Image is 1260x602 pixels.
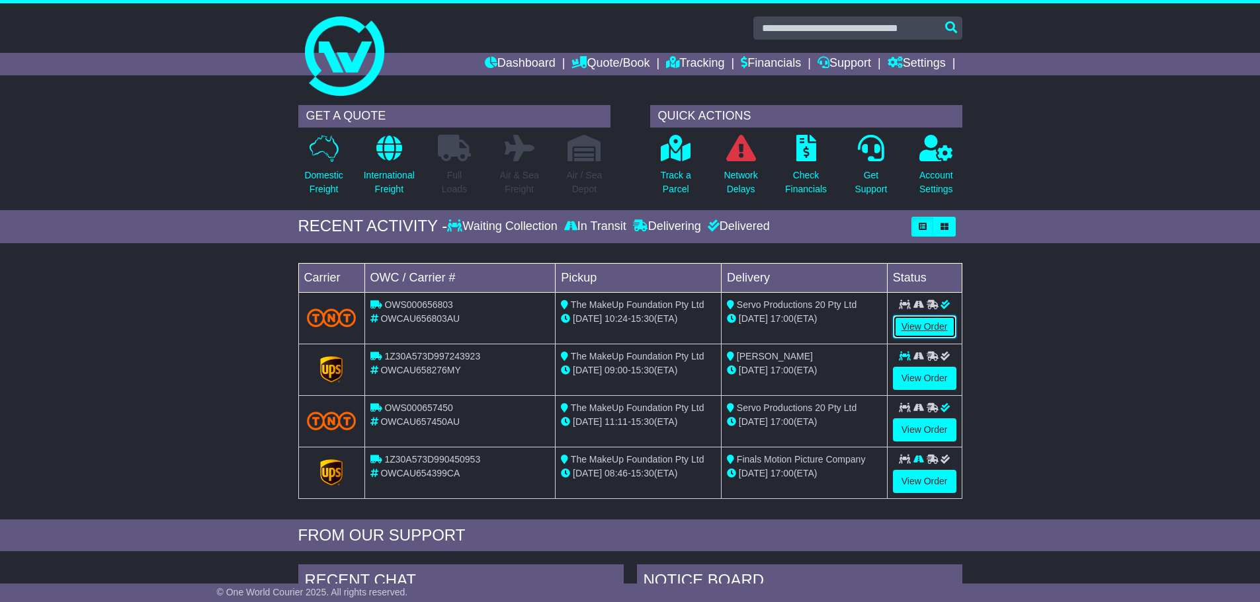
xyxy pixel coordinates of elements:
[605,313,628,324] span: 10:24
[304,134,343,204] a: DomesticFreight
[438,169,471,196] p: Full Loads
[304,169,343,196] p: Domestic Freight
[727,467,882,480] div: (ETA)
[571,299,704,310] span: The MakeUp Foundation Pty Ltd
[631,365,654,375] span: 15:30
[298,105,610,128] div: GET A QUOTE
[380,416,460,427] span: OWCAU657450AU
[724,169,757,196] p: Network Delays
[723,134,758,204] a: NetworkDelays
[631,313,654,324] span: 15:30
[771,365,794,375] span: 17:00
[447,219,560,234] div: Waiting Collection
[571,402,704,413] span: The MakeUp Foundation Pty Ltd
[380,365,460,375] span: OWCAU658276MY
[741,53,801,75] a: Financials
[298,526,962,545] div: FROM OUR SUPPORT
[739,468,768,478] span: [DATE]
[384,299,453,310] span: OWS000656803
[739,365,768,375] span: [DATE]
[737,351,813,361] span: [PERSON_NAME]
[364,263,556,292] td: OWC / Carrier #
[630,219,704,234] div: Delivering
[721,263,887,292] td: Delivery
[784,134,827,204] a: CheckFinancials
[771,468,794,478] span: 17:00
[637,564,962,600] div: NOTICE BOARD
[854,134,888,204] a: GetSupport
[855,169,887,196] p: Get Support
[561,219,630,234] div: In Transit
[307,309,357,326] img: TNT_Domestic.png
[785,169,827,196] p: Check Financials
[727,415,882,429] div: (ETA)
[919,134,954,204] a: AccountSettings
[298,263,364,292] td: Carrier
[320,356,343,383] img: GetCarrierServiceLogo
[739,416,768,427] span: [DATE]
[727,363,882,377] div: (ETA)
[561,415,716,429] div: - (ETA)
[631,468,654,478] span: 15:30
[380,468,460,478] span: OWCAU654399CA
[561,363,716,377] div: - (ETA)
[893,367,956,390] a: View Order
[818,53,871,75] a: Support
[217,587,408,597] span: © One World Courier 2025. All rights reserved.
[605,468,628,478] span: 08:46
[567,169,603,196] p: Air / Sea Depot
[380,313,460,324] span: OWCAU656803AU
[737,454,866,465] span: Finals Motion Picture Company
[605,416,628,427] span: 11:11
[919,169,953,196] p: Account Settings
[573,365,602,375] span: [DATE]
[771,313,794,324] span: 17:00
[893,315,956,338] a: View Order
[485,53,556,75] a: Dashboard
[704,219,770,234] div: Delivered
[320,459,343,486] img: GetCarrierServiceLogo
[298,564,624,600] div: RECENT CHAT
[561,312,716,326] div: - (ETA)
[573,313,602,324] span: [DATE]
[893,418,956,441] a: View Order
[887,263,962,292] td: Status
[556,263,722,292] td: Pickup
[384,454,480,465] span: 1Z30A573D990450953
[384,402,453,413] span: OWS000657450
[561,467,716,480] div: - (ETA)
[661,169,691,196] p: Track a Parcel
[888,53,946,75] a: Settings
[573,468,602,478] span: [DATE]
[298,217,448,236] div: RECENT ACTIVITY -
[737,402,857,413] span: Servo Productions 20 Pty Ltd
[739,313,768,324] span: [DATE]
[737,299,857,310] span: Servo Productions 20 Pty Ltd
[363,134,415,204] a: InternationalFreight
[650,105,962,128] div: QUICK ACTIONS
[571,351,704,361] span: The MakeUp Foundation Pty Ltd
[500,169,539,196] p: Air & Sea Freight
[605,365,628,375] span: 09:00
[307,412,357,430] img: TNT_Domestic.png
[771,416,794,427] span: 17:00
[384,351,480,361] span: 1Z30A573D997243923
[666,53,724,75] a: Tracking
[660,134,692,204] a: Track aParcel
[631,416,654,427] span: 15:30
[364,169,415,196] p: International Freight
[893,470,956,493] a: View Order
[571,53,650,75] a: Quote/Book
[727,312,882,326] div: (ETA)
[573,416,602,427] span: [DATE]
[571,454,704,465] span: The MakeUp Foundation Pty Ltd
